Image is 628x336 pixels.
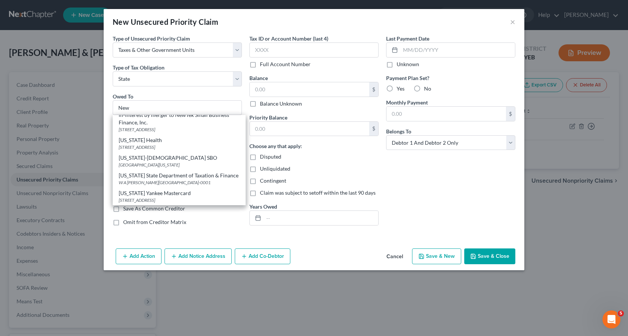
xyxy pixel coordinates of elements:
[249,42,379,58] input: XXXX
[249,203,277,210] label: Years Owed
[123,205,185,212] label: Save As Common Creditor
[119,126,240,133] div: [STREET_ADDRESS]
[386,128,411,135] span: Belongs To
[260,177,286,184] span: Contingent
[119,162,240,168] div: [GEOGRAPHIC_DATA][US_STATE]
[464,248,515,264] button: Save & Close
[113,35,190,42] span: Type of Unsecured Priority Claim
[249,35,328,42] label: Tax ID or Account Number (last 4)
[386,74,515,82] label: Payment Plan Set?
[369,122,378,136] div: $
[412,248,461,264] button: Save & New
[249,142,302,150] label: Choose any that apply:
[260,165,290,172] span: Unliquidated
[506,107,515,121] div: $
[386,107,506,121] input: 0.00
[113,64,165,71] span: Type of Tax Obligation
[119,172,240,179] div: [US_STATE] State Department of Taxation & Finance
[123,219,186,225] span: Omit from Creditor Matrix
[119,144,240,150] div: [STREET_ADDRESS]
[119,189,240,197] div: [US_STATE] Yankee Mastercard
[113,100,242,115] input: Search creditor by name...
[113,93,133,100] span: Owed To
[260,189,376,196] span: Claim was subject to setoff within the last 90 days
[618,310,624,316] span: 5
[119,136,240,144] div: [US_STATE] Health
[602,310,620,328] iframe: Intercom live chat
[249,74,268,82] label: Balance
[264,211,378,225] input: --
[119,154,240,162] div: [US_STATE]-[DEMOGRAPHIC_DATA] SBO
[116,248,162,264] button: Add Action
[119,197,240,203] div: [STREET_ADDRESS]
[235,248,290,264] button: Add Co-Debtor
[510,17,515,26] button: ×
[250,122,369,136] input: 0.00
[386,35,429,42] label: Last Payment Date
[165,248,232,264] button: Add Notice Address
[260,153,281,160] span: Disputed
[113,17,218,27] div: New Unsecured Priority Claim
[386,98,428,106] label: Monthly Payment
[424,85,431,92] span: No
[397,85,405,92] span: Yes
[260,61,311,68] label: Full Account Number
[260,100,302,107] label: Balance Unknown
[369,82,378,97] div: $
[380,249,409,264] button: Cancel
[119,104,240,126] div: Newtek Small Business Finance, LLC as successor-in-interest by merger to NewTek Small Business Fi...
[250,82,369,97] input: 0.00
[249,114,287,121] label: Priority Balance
[119,179,240,186] div: W A [PERSON_NAME][GEOGRAPHIC_DATA]-0001
[400,43,515,57] input: MM/DD/YYYY
[397,61,419,68] label: Unknown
